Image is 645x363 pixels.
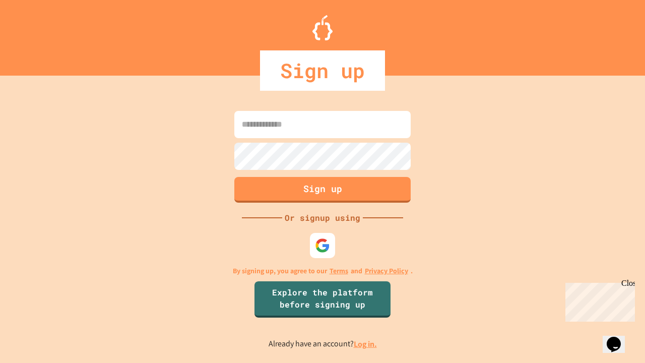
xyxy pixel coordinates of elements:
[354,339,377,349] a: Log in.
[234,177,411,203] button: Sign up
[260,50,385,91] div: Sign up
[365,266,408,276] a: Privacy Policy
[330,266,348,276] a: Terms
[254,281,391,318] a: Explore the platform before signing up
[312,15,333,40] img: Logo.svg
[4,4,70,64] div: Chat with us now!Close
[233,266,413,276] p: By signing up, you agree to our and .
[561,279,635,322] iframe: chat widget
[315,238,330,253] img: google-icon.svg
[603,323,635,353] iframe: chat widget
[269,338,377,350] p: Already have an account?
[282,212,363,224] div: Or signup using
